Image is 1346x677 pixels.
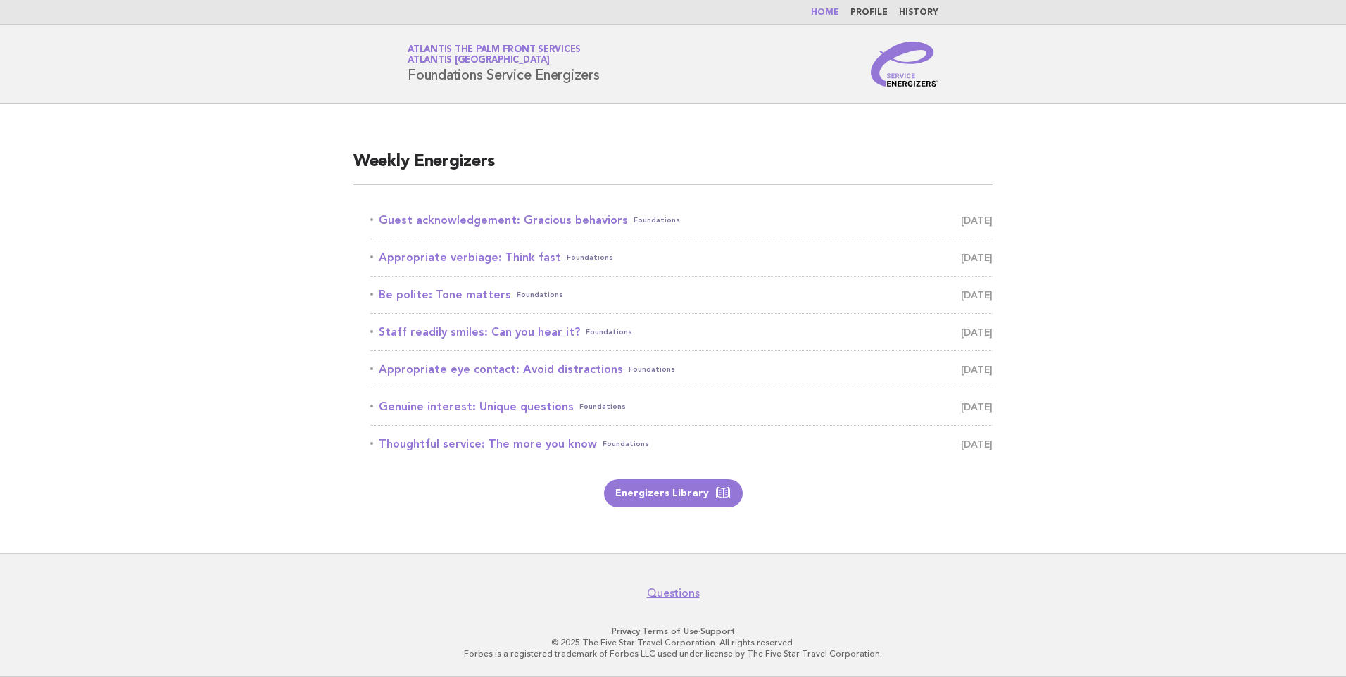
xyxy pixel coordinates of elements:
[370,322,993,342] a: Staff readily smiles: Can you hear it?Foundations [DATE]
[408,45,581,65] a: Atlantis The Palm Front ServicesAtlantis [GEOGRAPHIC_DATA]
[517,285,563,305] span: Foundations
[871,42,938,87] img: Service Energizers
[647,586,700,600] a: Questions
[811,8,839,17] a: Home
[370,210,993,230] a: Guest acknowledgement: Gracious behaviorsFoundations [DATE]
[370,285,993,305] a: Be polite: Tone mattersFoundations [DATE]
[961,397,993,417] span: [DATE]
[603,434,649,454] span: Foundations
[579,397,626,417] span: Foundations
[370,397,993,417] a: Genuine interest: Unique questionsFoundations [DATE]
[408,56,550,65] span: Atlantis [GEOGRAPHIC_DATA]
[850,8,888,17] a: Profile
[242,626,1104,637] p: · ·
[242,637,1104,648] p: © 2025 The Five Star Travel Corporation. All rights reserved.
[961,285,993,305] span: [DATE]
[408,46,600,82] h1: Foundations Service Energizers
[370,434,993,454] a: Thoughtful service: The more you knowFoundations [DATE]
[612,626,640,636] a: Privacy
[634,210,680,230] span: Foundations
[642,626,698,636] a: Terms of Use
[586,322,632,342] span: Foundations
[604,479,743,507] a: Energizers Library
[961,322,993,342] span: [DATE]
[899,8,938,17] a: History
[370,248,993,267] a: Appropriate verbiage: Think fastFoundations [DATE]
[961,360,993,379] span: [DATE]
[629,360,675,379] span: Foundations
[567,248,613,267] span: Foundations
[700,626,735,636] a: Support
[370,360,993,379] a: Appropriate eye contact: Avoid distractionsFoundations [DATE]
[961,248,993,267] span: [DATE]
[961,434,993,454] span: [DATE]
[242,648,1104,659] p: Forbes is a registered trademark of Forbes LLC used under license by The Five Star Travel Corpora...
[353,151,993,185] h2: Weekly Energizers
[961,210,993,230] span: [DATE]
